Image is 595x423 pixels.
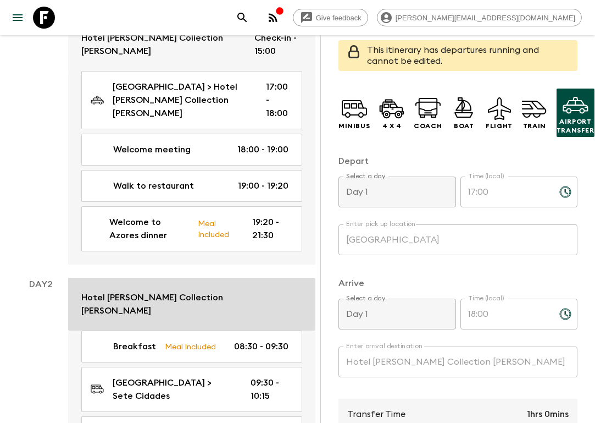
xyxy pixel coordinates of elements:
[377,9,582,26] div: [PERSON_NAME][EMAIL_ADDRESS][DOMAIN_NAME]
[251,376,288,403] p: 09:30 - 10:15
[486,122,513,130] p: Flight
[527,408,569,421] p: 1hrs 0mins
[113,179,194,193] p: Walk to restaurant
[81,206,302,251] a: Welcome to Azores dinnerMeal Included19:20 - 21:30
[81,134,302,166] a: Welcome meeting18:00 - 19:00
[165,340,216,353] p: Meal Included
[382,122,402,130] p: 4 x 4
[68,18,315,71] a: Hotel [PERSON_NAME] Collection [PERSON_NAME]Check-in - 15:00
[13,278,68,291] p: Day 2
[338,155,577,168] p: Depart
[109,216,189,242] p: Welcome to Azores dinner
[254,31,302,58] p: Check-in - 15:00
[81,71,302,129] a: [GEOGRAPHIC_DATA] > Hotel [PERSON_NAME] Collection [PERSON_NAME]17:00 - 18:00
[81,31,237,58] p: Hotel [PERSON_NAME] Collection [PERSON_NAME]
[390,14,581,22] span: [PERSON_NAME][EMAIL_ADDRESS][DOMAIN_NAME]
[113,376,233,403] p: [GEOGRAPHIC_DATA] > Sete Cidades
[468,172,504,181] label: Time (local)
[234,340,288,353] p: 08:30 - 09:30
[113,340,156,353] p: Breakfast
[293,9,368,26] a: Give feedback
[252,216,288,242] p: 19:20 - 21:30
[113,143,191,156] p: Welcome meeting
[7,7,29,29] button: menu
[414,122,442,130] p: Coach
[346,172,385,181] label: Select a day
[81,367,302,412] a: [GEOGRAPHIC_DATA] > Sete Cidades09:30 - 10:15
[338,122,370,130] p: Minibus
[346,342,423,351] label: Enter arrival destination
[557,117,594,135] p: Airport Transfer
[237,143,288,156] p: 18:00 - 19:00
[338,277,577,290] p: Arrive
[310,14,368,22] span: Give feedback
[460,299,550,329] input: hh:mm
[346,294,385,303] label: Select a day
[346,219,416,229] label: Enter pick up location
[347,408,405,421] p: Transfer Time
[81,291,285,317] p: Hotel [PERSON_NAME] Collection [PERSON_NAME]
[460,177,550,207] input: hh:mm
[81,331,302,362] a: BreakfastMeal Included08:30 - 09:30
[367,46,539,65] span: This itinerary has departures running and cannot be edited.
[523,122,546,130] p: Train
[468,294,504,303] label: Time (local)
[198,217,235,240] p: Meal Included
[266,80,288,120] p: 17:00 - 18:00
[81,170,302,202] a: Walk to restaurant19:00 - 19:20
[68,278,315,331] a: Hotel [PERSON_NAME] Collection [PERSON_NAME]
[113,80,248,120] p: [GEOGRAPHIC_DATA] > Hotel [PERSON_NAME] Collection [PERSON_NAME]
[454,122,474,130] p: Boat
[238,179,288,193] p: 19:00 - 19:20
[231,7,253,29] button: search adventures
